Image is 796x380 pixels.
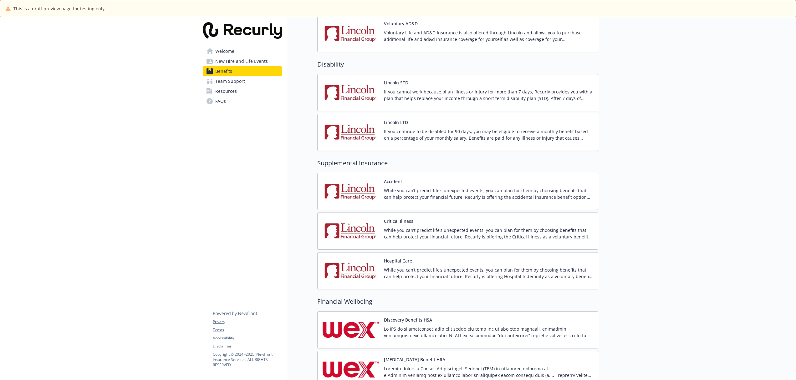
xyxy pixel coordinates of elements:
[384,29,593,42] p: Voluntary Life and AD&D Insurance is also offered through Lincoln and allows you to purchase addi...
[384,317,432,323] button: Discovery Benefits HSA
[384,257,412,264] button: Hospital Care
[215,96,226,106] span: FAQs
[384,119,408,126] button: Lincoln LTD
[323,178,379,205] img: Lincoln Financial Group carrier logo
[323,79,379,106] img: Lincoln Financial Group carrier logo
[215,56,268,66] span: New Hire and Life Events
[213,352,282,367] p: Copyright © 2024 - 2025 , Newfront Insurance Services, ALL RIGHTS RESERVED
[384,365,593,378] p: Loremip dolors a Consec Adipiscingeli Seddoei (TEM) in utlaboree dolorema al e Adminim veniamq no...
[323,317,379,343] img: Wex Inc. carrier logo
[215,76,245,86] span: Team Support
[203,56,282,66] a: New Hire and Life Events
[323,218,379,244] img: Lincoln Financial Group carrier logo
[13,5,105,12] span: This is a draft preview page for testing only
[215,66,232,76] span: Benefits
[384,227,593,240] p: While you can’t predict life’s unexpected events, you can plan for them by choosing benefits that...
[317,60,598,69] h2: Disability
[203,76,282,86] a: Team Support
[323,20,379,47] img: Lincoln Financial Group carrier logo
[203,86,282,96] a: Resources
[203,66,282,76] a: Benefits
[384,128,593,141] p: If you continue to be disabled for 90 days, you may be eligible to receive a monthly benefit base...
[384,79,408,86] button: Lincoln STD
[323,119,379,146] img: Lincoln Financial Group carrier logo
[323,257,379,284] img: Lincoln Financial Group carrier logo
[384,267,593,280] p: While you can’t predict life’s unexpected events, you can plan for them by choosing benefits that...
[384,178,402,185] button: Accident
[203,46,282,56] a: Welcome
[317,158,598,168] h2: Supplemental Insurance
[213,327,282,333] a: Terms
[213,343,282,349] a: Disclaimer
[215,86,237,96] span: Resources
[384,326,593,339] p: Lo IPS do si ametconsec adip elit seddo eiu temp inc utlabo etdo magnaali, enimadmin veniamquisn ...
[215,46,234,56] span: Welcome
[384,187,593,200] p: While you can’t predict life’s unexpected events, you can plan for them by choosing benefits that...
[213,319,282,325] a: Privacy
[384,20,418,27] button: Voluntary AD&D
[384,88,593,102] p: If you cannot work because of an illness or injury for more than 7 days, Recurly provides you wit...
[213,335,282,341] a: Accessibility
[317,297,598,306] h2: Financial Wellbeing
[203,96,282,106] a: FAQs
[384,356,445,363] button: [MEDICAL_DATA] Benefit HRA
[384,218,413,224] button: Critical Illness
